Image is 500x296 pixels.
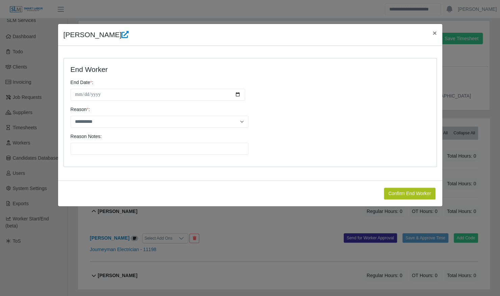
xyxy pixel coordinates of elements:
[432,29,437,37] span: ×
[427,24,442,42] button: Close
[71,65,338,74] h4: End Worker
[71,133,102,140] label: Reason Notes:
[63,29,129,40] h4: [PERSON_NAME]
[384,188,436,199] button: Confirm End Worker
[71,106,90,113] label: Reason :
[71,79,94,86] label: End Date :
